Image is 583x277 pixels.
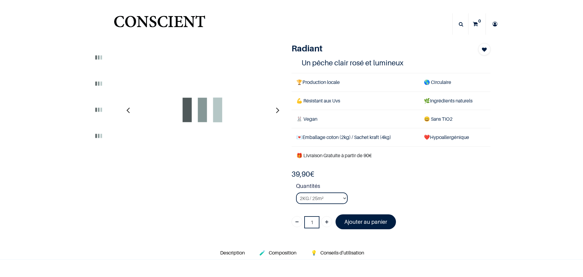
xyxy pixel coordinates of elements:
[269,250,296,256] span: Composition
[113,12,206,36] img: Conscient
[296,134,302,140] span: 💌
[291,128,419,146] td: Emballage coton (2kg) / Sachet kraft (4kg)
[296,152,372,158] font: 🎁 Livraison Gratuite à partir de 90€
[296,116,317,122] span: 🐰 Vegan
[291,170,314,178] b: €
[296,98,340,104] span: 💪 Résistant aux Uvs
[291,43,461,54] h1: Radiant
[291,170,310,178] span: 39,90
[291,216,302,227] a: Supprimer
[291,73,419,92] td: Production locale
[419,110,490,128] td: ans TiO2
[302,58,481,68] h4: Un pêche clair rosé et lumineux
[296,182,490,192] strong: Quantités
[477,18,482,24] sup: 0
[296,79,302,85] span: 🏆
[344,219,387,225] font: Ajouter au panier
[136,43,269,177] img: Product image
[424,79,451,85] span: 🌎 Circulaire
[469,13,486,35] a: 0
[321,216,332,227] a: Ajouter
[478,43,490,55] button: Add to wishlist
[259,250,265,256] span: 🧪
[220,250,245,256] span: Description
[320,250,364,256] span: Conseils d'utilisation
[113,12,206,36] a: Logo of Conscient
[482,46,487,53] span: Add to wishlist
[336,214,396,229] a: Ajouter au panier
[419,92,490,110] td: Ingrédients naturels
[419,128,490,146] td: ❤️Hypoallergénique
[311,250,317,256] span: 💡
[87,46,110,69] img: Product image
[424,98,430,104] span: 🌿
[87,125,110,147] img: Product image
[424,116,434,122] span: 😄 S
[87,99,110,121] img: Product image
[87,72,110,95] img: Product image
